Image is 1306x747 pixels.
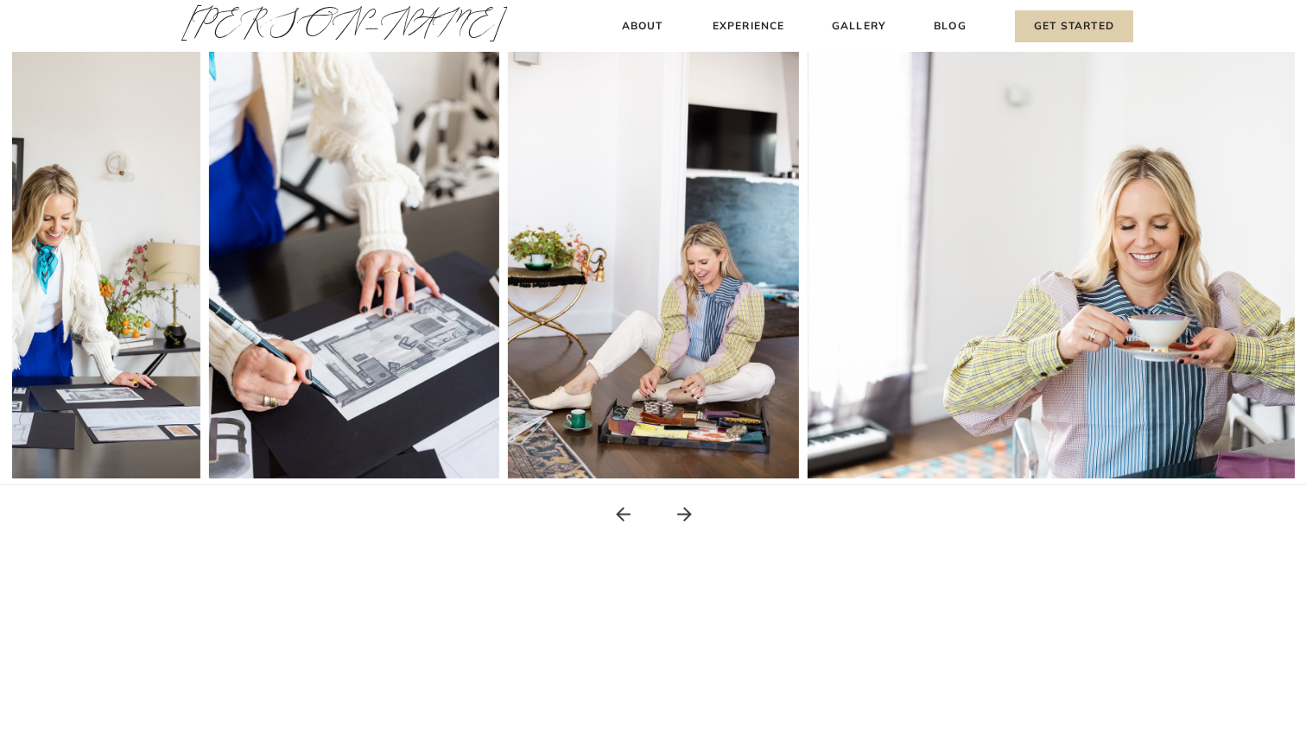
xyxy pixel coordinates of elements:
a: Blog [930,17,970,35]
a: Gallery [830,17,888,35]
a: Get Started [1015,10,1133,42]
a: Experience [710,17,787,35]
a: About [617,17,668,35]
